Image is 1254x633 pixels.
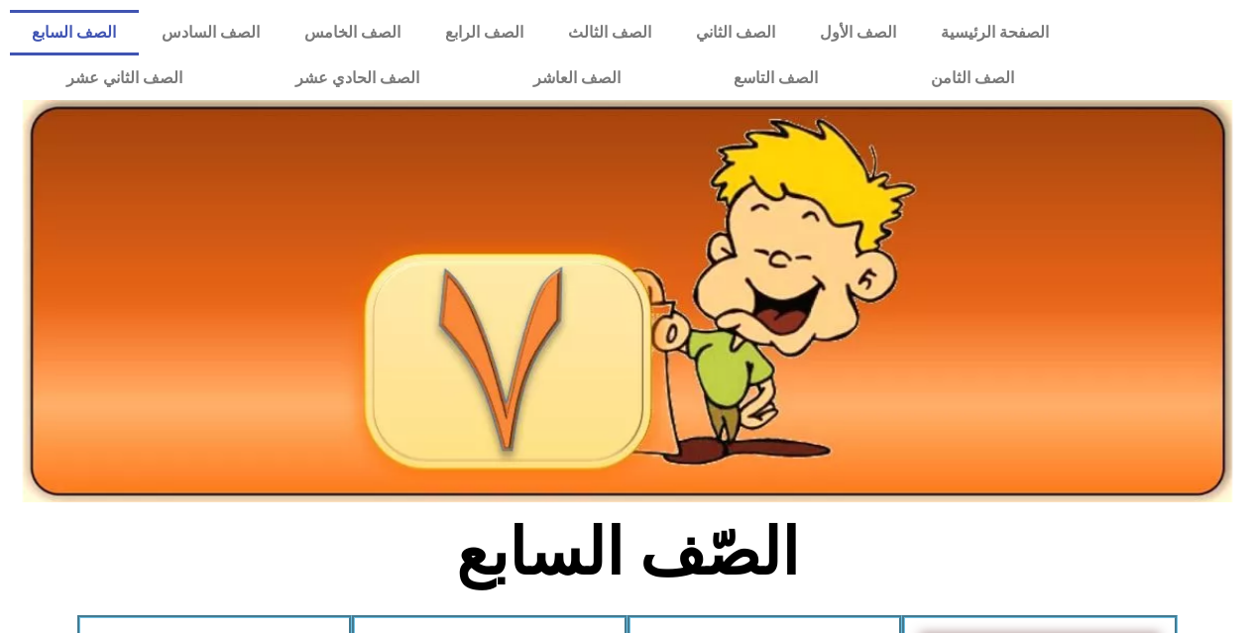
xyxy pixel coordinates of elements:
[10,10,139,55] a: الصف السابع
[918,10,1071,55] a: الصفحة الرئيسية
[239,55,476,101] a: الصف الحادي عشر
[299,514,955,591] h2: الصّف السابع
[545,10,673,55] a: الصف الثالث
[282,10,422,55] a: الصف الخامس
[874,55,1071,101] a: الصف الثامن
[139,10,282,55] a: الصف السادس
[677,55,874,101] a: الصف التاسع
[477,55,677,101] a: الصف العاشر
[10,55,239,101] a: الصف الثاني عشر
[673,10,797,55] a: الصف الثاني
[422,10,545,55] a: الصف الرابع
[797,10,918,55] a: الصف الأول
